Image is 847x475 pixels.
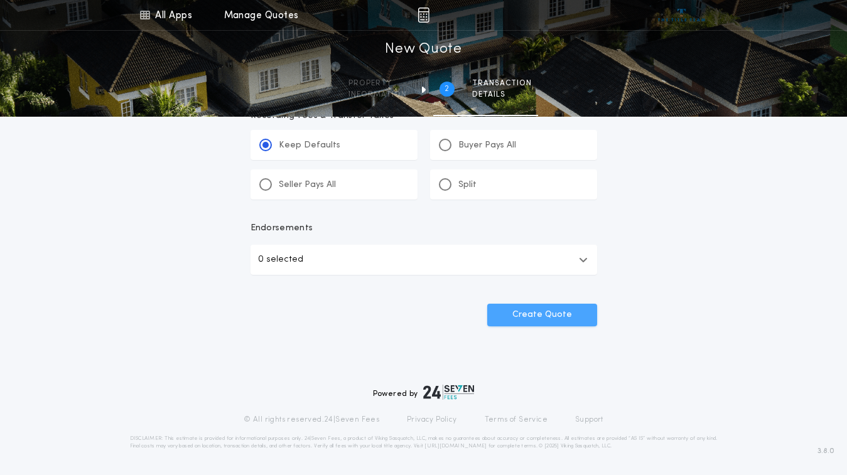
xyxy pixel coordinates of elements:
[130,435,718,450] p: DISCLAIMER: This estimate is provided for informational purposes only. 24|Seven Fees, a product o...
[279,139,340,152] p: Keep Defaults
[385,40,461,60] h1: New Quote
[348,90,407,100] span: information
[458,139,516,152] p: Buyer Pays All
[423,385,475,400] img: logo
[575,415,603,425] a: Support
[485,415,548,425] a: Terms of Service
[472,78,532,88] span: Transaction
[487,304,597,326] button: Create Quote
[251,222,597,235] p: Endorsements
[407,415,457,425] a: Privacy Policy
[258,252,303,267] p: 0 selected
[251,245,597,275] button: 0 selected
[279,179,336,191] p: Seller Pays All
[418,8,429,23] img: img
[817,446,834,457] span: 3.8.0
[445,84,449,94] h2: 2
[244,415,379,425] p: © All rights reserved. 24|Seven Fees
[658,9,705,21] img: vs-icon
[348,78,407,88] span: Property
[373,385,475,400] div: Powered by
[458,179,477,191] p: Split
[472,90,532,100] span: details
[424,444,487,449] a: [URL][DOMAIN_NAME]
